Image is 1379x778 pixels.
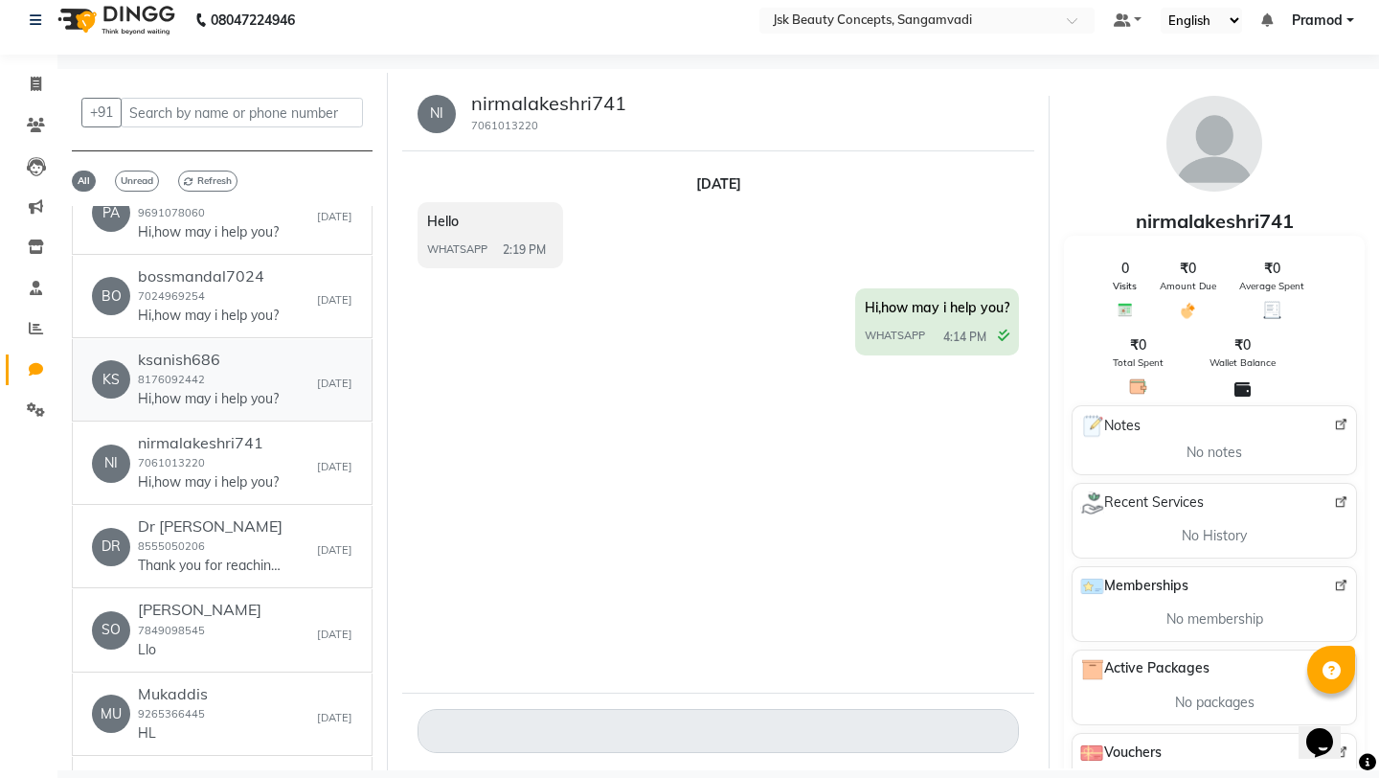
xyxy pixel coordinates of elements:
[1080,658,1209,681] span: Active Packages
[1239,279,1304,293] span: Average Spent
[427,213,459,230] span: Hello
[92,360,130,399] div: KS
[1180,259,1196,279] span: ₹0
[121,98,363,127] input: Search by name or phone number
[1187,443,1242,463] span: No notes
[1234,335,1251,355] span: ₹0
[471,119,538,132] small: 7061013220
[1064,207,1365,236] div: nirmalakeshri741
[138,601,261,619] h6: [PERSON_NAME]
[1113,279,1137,293] span: Visits
[1182,526,1247,546] span: No History
[138,456,205,469] small: 7061013220
[138,389,279,409] p: Hi,how may i help you?
[1080,414,1141,439] span: Notes
[1121,259,1129,279] span: 0
[138,517,283,536] h6: Dr [PERSON_NAME]
[317,627,352,643] small: [DATE]
[1175,693,1255,713] span: No packages
[178,171,237,192] span: Refresh
[317,459,352,475] small: [DATE]
[317,376,352,392] small: [DATE]
[1292,11,1343,31] span: Pramod
[1080,492,1204,515] span: Recent Services
[1129,378,1147,396] img: Total Spent Icon
[72,171,96,192] span: All
[427,241,487,258] span: WHATSAPP
[138,624,205,637] small: 7849098545
[138,723,208,744] p: HL
[81,98,122,127] button: +91
[138,222,282,242] p: Hi,how may i help you?
[865,299,1009,316] span: Hi,how may i help you?
[943,329,986,346] span: 4:14 PM
[138,351,279,369] h6: ksanish686
[138,685,208,703] h6: Mukaddis
[1263,301,1281,319] img: Average Spent Icon
[92,277,130,315] div: BO
[115,171,159,192] span: Unread
[1179,301,1197,320] img: Amount Due Icon
[92,194,130,232] div: PA
[1130,335,1146,355] span: ₹0
[138,539,205,553] small: 8555050206
[92,528,130,566] div: DR
[138,289,205,303] small: 7024969254
[1299,701,1360,759] iframe: chat widget
[138,472,279,492] p: Hi,how may i help you?
[92,695,130,733] div: MU
[1166,609,1263,629] span: No membership
[317,292,352,309] small: [DATE]
[138,267,279,286] h6: bossmandal7024
[138,707,205,721] small: 9265366445
[138,206,205,219] small: 9691078060
[1113,355,1164,370] span: Total Spent
[1264,259,1280,279] span: ₹0
[865,328,925,344] span: WHATSAPP
[1160,279,1216,293] span: Amount Due
[92,611,130,650] div: SO
[138,556,282,576] p: Thank you for reaching out to us,trying to call you
[317,710,352,726] small: [DATE]
[471,92,626,115] h5: nirmalakeshri741
[317,542,352,559] small: [DATE]
[138,640,261,660] p: Llo
[503,241,546,259] span: 2:19 PM
[317,209,352,225] small: [DATE]
[1080,742,1162,765] span: Vouchers
[138,434,279,452] h6: nirmalakeshri741
[418,95,456,133] div: NI
[1209,355,1276,370] span: Wallet Balance
[138,306,279,326] p: Hi,how may i help you?
[92,445,130,483] div: NI
[696,175,741,193] strong: [DATE]
[1080,575,1188,598] span: Memberships
[138,373,205,386] small: 8176092442
[1166,96,1262,192] img: avatar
